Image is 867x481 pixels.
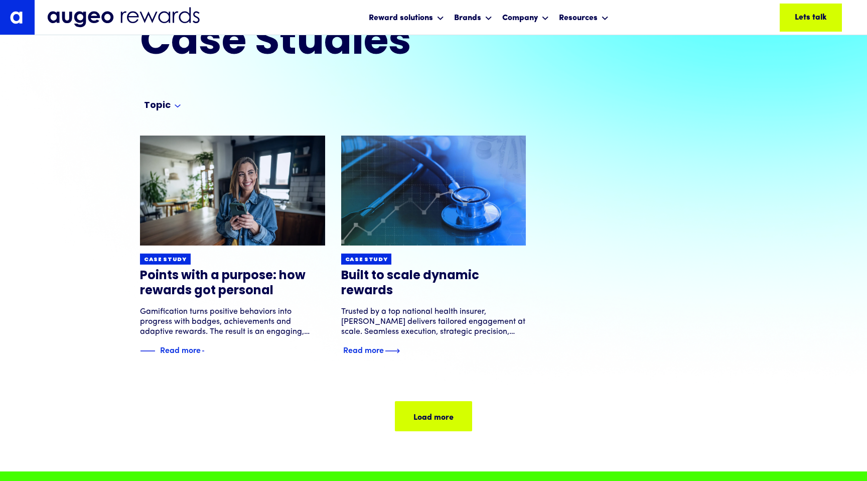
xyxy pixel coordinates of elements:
a: Case studyBuilt to scale dynamic rewardsTrusted by a top national health insurer, [PERSON_NAME] d... [341,136,526,357]
div: Reward solutions [366,4,447,31]
div: List [140,361,727,431]
img: Blue text arrow [385,345,400,357]
div: Gamification turns positive behaviors into progress with badges, achievements and adaptive reward... [140,307,325,337]
div: Read more [160,343,201,355]
img: Arrow symbol in bright blue pointing down to indicate an expanded section. [175,104,181,108]
div: Company [500,4,551,31]
div: Case study [345,256,388,264]
img: Blue text arrow [202,345,217,357]
div: Topic [144,100,171,112]
h2: Case Studies [140,23,485,64]
div: Company [502,12,538,24]
img: Blue decorative line [140,345,155,357]
a: Next Page [395,401,472,431]
div: Reward solutions [369,12,433,24]
a: Lets talk [780,4,842,32]
div: Trusted by a top national health insurer, [PERSON_NAME] delivers tailored engagement at scale. Se... [341,307,526,337]
a: Case studyPoints with a purpose: how rewards got personalGamification turns positive behaviors in... [140,136,325,357]
div: Resources [559,12,598,24]
div: Resources [556,4,611,31]
div: Brands [452,4,495,31]
div: Read more [343,343,384,355]
div: Case study [144,256,187,264]
h3: Built to scale dynamic rewards [341,269,526,299]
h3: Points with a purpose: how rewards got personal [140,269,325,299]
div: Brands [454,12,481,24]
img: Augeo Rewards business unit full logo in midnight blue. [47,7,200,28]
